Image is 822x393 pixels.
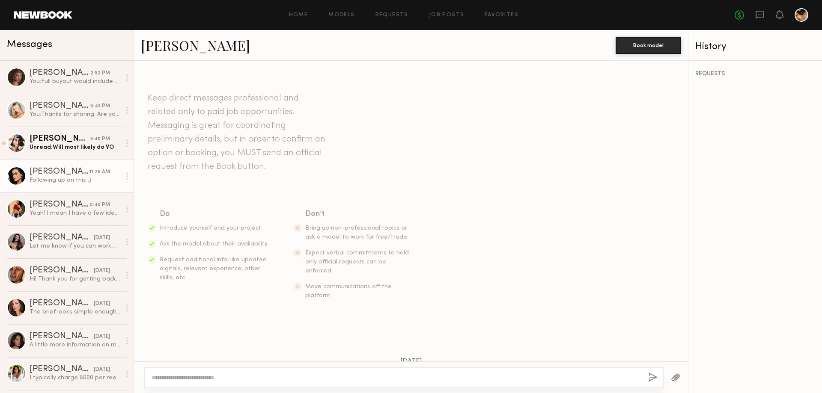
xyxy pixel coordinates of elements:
[141,36,250,54] a: [PERSON_NAME]
[429,12,465,18] a: Job Posts
[94,333,110,341] div: [DATE]
[160,225,262,231] span: Introduce yourself and your project.
[90,135,110,143] div: 3:40 PM
[94,300,110,308] div: [DATE]
[305,208,415,220] div: Don’t
[30,332,94,341] div: [PERSON_NAME]
[94,366,110,374] div: [DATE]
[94,234,110,242] div: [DATE]
[328,12,354,18] a: Models
[30,143,121,151] div: Unread: Will most likely do VO
[289,12,308,18] a: Home
[30,374,121,382] div: I typically charge $500 per reel but I know the original listing was a bit lower than that so I’m...
[90,102,110,110] div: 5:43 PM
[30,209,121,217] div: Yeah! I mean I have a few ideas. I could do a grwm to go out and have it be sexy and fun. I could...
[160,208,269,220] div: Do
[616,41,681,48] a: Book model
[7,40,52,50] span: Messages
[30,233,94,242] div: [PERSON_NAME]
[30,266,94,275] div: [PERSON_NAME]
[160,257,267,281] span: Request additional info, like updated digitals, relevant experience, other skills, etc.
[30,102,90,110] div: [PERSON_NAME]
[30,242,121,250] div: Let me know if you can work with that :)
[485,12,518,18] a: Favorites
[30,69,90,77] div: [PERSON_NAME]
[30,77,121,86] div: You: Full buyout would include paid ads, although i'm not really running ads right now. I just la...
[695,42,815,52] div: History
[30,110,121,118] div: You: Thanks for sharing. Are you able to provide a reference video of the type of content you wou...
[695,71,815,77] div: REQUESTS
[30,176,121,184] div: Following up on this :)
[305,225,408,240] span: Bring up non-professional topics or ask a model to work for free/trade.
[148,92,328,174] header: Keep direct messages professional and related only to paid job opportunities. Messaging is great ...
[616,37,681,54] button: Book model
[30,308,121,316] div: The brief looks simple enough. Let me know if you’re ready to send the product. I will provide my...
[375,12,408,18] a: Requests
[89,168,110,176] div: 11:26 AM
[30,201,90,209] div: [PERSON_NAME]
[94,267,110,275] div: [DATE]
[30,365,94,374] div: [PERSON_NAME]
[30,299,94,308] div: [PERSON_NAME]
[400,358,422,366] span: [DATE]
[30,341,121,349] div: A little more information on my works: My name is [PERSON_NAME]. I’m a professional content creat...
[30,275,121,283] div: Hi! Thank you for getting back. Instagram link below. Thank you! [URL][DOMAIN_NAME]
[305,250,414,274] span: Expect verbal commitments to hold - only official requests can be enforced.
[305,284,392,298] span: Move communications off the platform.
[160,241,268,247] span: Ask the model about their availability.
[30,135,90,143] div: [PERSON_NAME]
[90,201,110,209] div: 5:45 PM
[30,168,89,176] div: [PERSON_NAME]
[90,69,110,77] div: 2:52 PM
